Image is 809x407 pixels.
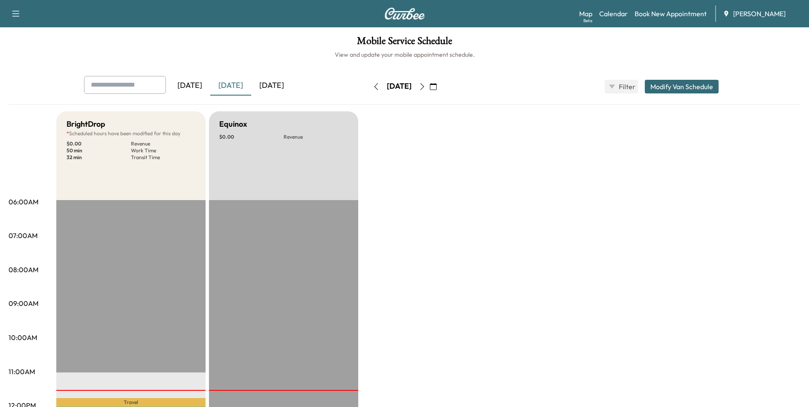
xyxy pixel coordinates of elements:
a: MapBeta [579,9,592,19]
div: [DATE] [210,76,251,96]
h1: Mobile Service Schedule [9,36,800,50]
p: $ 0.00 [67,140,131,147]
h5: Equinox [219,118,247,130]
div: [DATE] [387,81,412,92]
button: Filter [605,80,638,93]
img: Curbee Logo [384,8,425,20]
p: 11:00AM [9,366,35,377]
p: 08:00AM [9,265,38,275]
p: Travel [56,398,206,407]
div: [DATE] [169,76,210,96]
p: Transit Time [131,154,195,161]
p: 50 min [67,147,131,154]
h5: BrightDrop [67,118,105,130]
span: [PERSON_NAME] [733,9,786,19]
p: Revenue [131,140,195,147]
button: Modify Van Schedule [645,80,719,93]
p: 06:00AM [9,197,38,207]
a: Book New Appointment [635,9,707,19]
div: [DATE] [251,76,292,96]
p: $ 0.00 [219,134,284,140]
p: Work Time [131,147,195,154]
p: 09:00AM [9,298,38,308]
span: Filter [619,81,634,92]
p: Scheduled hours have been modified for this day [67,130,195,137]
p: 07:00AM [9,230,38,241]
h6: View and update your mobile appointment schedule. [9,50,800,59]
div: Beta [583,17,592,24]
a: Calendar [599,9,628,19]
p: 32 min [67,154,131,161]
p: 10:00AM [9,332,37,343]
p: Revenue [284,134,348,140]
